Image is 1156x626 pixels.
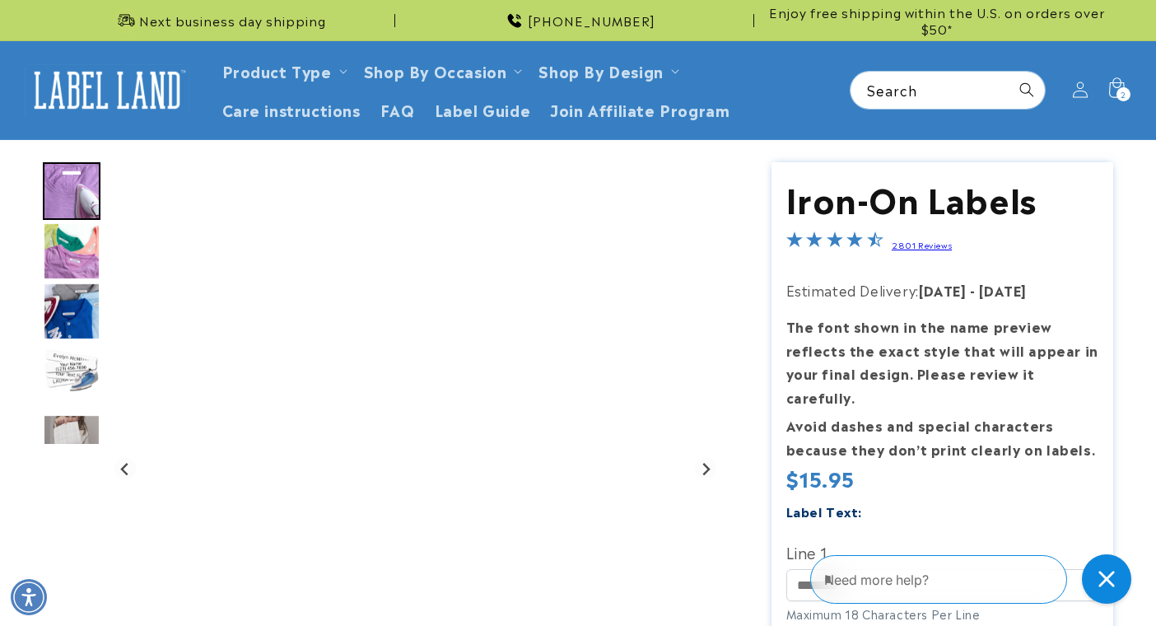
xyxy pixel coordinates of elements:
img: Iron on name tags ironed to a t-shirt [43,222,100,280]
span: Shop By Occasion [364,61,507,80]
div: Go to slide 5 [43,403,100,460]
img: Label Land [25,64,189,115]
a: 2801 Reviews [892,239,952,250]
div: Go to slide 3 [43,283,100,340]
span: Care instructions [222,100,361,119]
span: Enjoy free shipping within the U.S. on orders over $50* [761,4,1113,36]
img: null [43,414,100,448]
a: Label Guide [425,90,541,128]
span: Label Guide [435,100,531,119]
a: Care instructions [212,90,371,128]
a: Label Land [19,58,196,122]
summary: Shop By Occasion [354,51,529,90]
label: Line 1 [786,539,1099,565]
p: Estimated Delivery: [786,278,1099,302]
div: Go to slide 1 [43,162,100,220]
span: 2 [1121,87,1126,101]
div: Go to slide 4 [43,343,100,400]
a: Product Type [222,59,332,82]
button: Search [1009,72,1045,108]
strong: [DATE] [919,280,967,300]
button: Go to last slide [114,458,137,480]
summary: Product Type [212,51,354,90]
span: FAQ [380,100,415,119]
strong: [DATE] [979,280,1027,300]
span: Next business day shipping [139,12,326,29]
h1: Iron-On Labels [786,176,1099,219]
span: [PHONE_NUMBER] [528,12,655,29]
div: Maximum 18 Characters Per Line [786,605,1099,623]
div: Accessibility Menu [11,579,47,615]
button: Next slide [695,458,717,480]
label: Label Text: [786,502,863,521]
strong: - [970,280,976,300]
strong: The font shown in the name preview reflects the exact style that will appear in your final design... [786,316,1098,407]
span: $15.95 [786,465,855,491]
img: Iron on name label being ironed to shirt [43,162,100,220]
a: Shop By Design [538,59,663,82]
img: Iron on name labels ironed to shirt collar [43,283,100,340]
span: Join Affiliate Program [550,100,729,119]
strong: Avoid dashes and special characters because they don’t print clearly on labels. [786,415,1096,459]
iframe: Gorgias Floating Chat [810,549,1140,610]
div: Go to slide 2 [43,222,100,280]
summary: Shop By Design [529,51,685,90]
a: FAQ [371,90,425,128]
span: 4.5-star overall rating [786,233,883,253]
a: Join Affiliate Program [540,90,739,128]
img: Iron-on name labels with an iron [43,343,100,400]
